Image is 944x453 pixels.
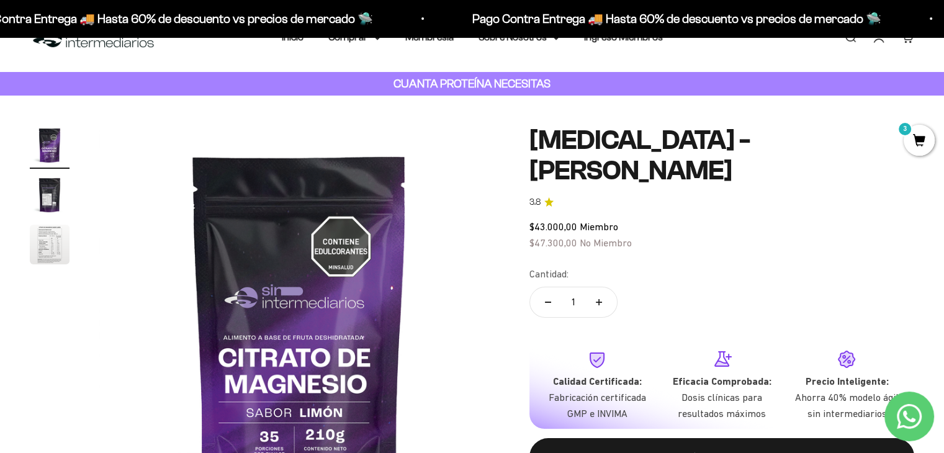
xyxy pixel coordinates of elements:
span: $43.000,00 [529,221,577,232]
button: Reducir cantidad [530,287,566,317]
p: Fabricación certificada GMP e INVIMA [544,390,649,421]
h1: [MEDICAL_DATA] - [PERSON_NAME] [529,125,914,186]
span: Miembro [580,221,618,232]
p: Ahorra 40% modelo ágil sin intermediarios [794,390,899,421]
img: Citrato de Magnesio - Sabor Limón [30,175,70,215]
span: $47.300,00 [529,237,577,248]
a: 3.83.8 de 5.0 estrellas [529,195,914,209]
strong: Eficacia Comprobada: [673,375,771,387]
strong: Calidad Certificada: [552,375,641,387]
button: Ir al artículo 3 [30,225,70,268]
summary: Sobre Nosotros [479,29,559,45]
span: No Miembro [580,237,632,248]
a: 3 [904,135,935,148]
span: 3.8 [529,195,541,209]
strong: CUANTA PROTEÍNA NECESITAS [393,77,551,90]
img: Citrato de Magnesio - Sabor Limón [30,125,70,165]
p: Dosis clínicas para resultados máximos [670,390,775,421]
label: Cantidad: [529,266,569,282]
p: Pago Contra Entrega 🚚 Hasta 60% de descuento vs precios de mercado 🛸 [471,9,880,29]
strong: Precio Inteligente: [805,375,888,387]
summary: Comprar [328,29,380,45]
button: Aumentar cantidad [581,287,617,317]
mark: 3 [897,122,912,137]
button: Ir al artículo 2 [30,175,70,218]
img: Citrato de Magnesio - Sabor Limón [30,225,70,264]
button: Ir al artículo 1 [30,125,70,169]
